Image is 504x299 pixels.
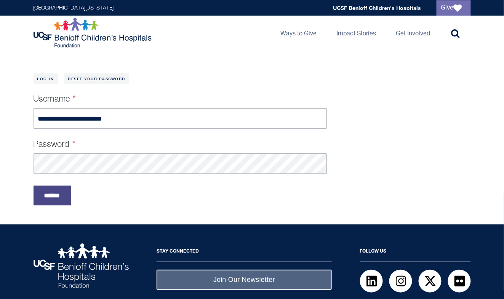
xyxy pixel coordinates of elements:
a: Give [437,0,471,16]
a: Reset your password [64,73,130,84]
a: UCSF Benioff Children's Hospitals [333,5,421,11]
a: Get Involved [390,16,437,50]
h2: Follow Us [360,243,471,262]
a: Log in [34,73,58,84]
h2: Stay Connected [157,243,332,262]
a: Ways to Give [275,16,323,50]
a: Impact Stories [331,16,382,50]
label: Password [34,140,76,149]
img: UCSF Benioff Children's Hospitals [34,243,129,288]
img: Logo for UCSF Benioff Children's Hospitals Foundation [34,17,154,48]
a: Join Our Newsletter [157,270,332,290]
label: Username [34,95,76,103]
a: [GEOGRAPHIC_DATA][US_STATE] [34,5,114,11]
